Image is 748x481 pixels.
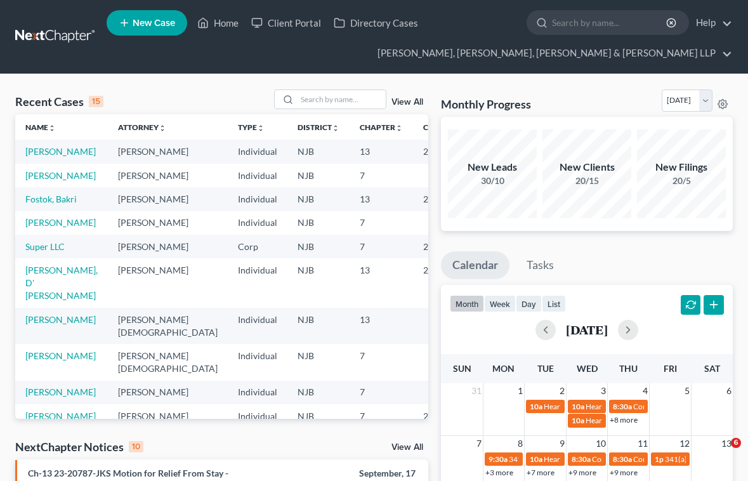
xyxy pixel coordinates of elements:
td: NJB [287,235,350,258]
span: 8 [516,436,524,451]
span: 7 [475,436,483,451]
a: Fostok, Bakri [25,194,77,204]
div: 30/10 [448,175,537,187]
td: [PERSON_NAME] [108,381,228,404]
div: 15 [89,96,103,107]
span: Hearing for [PERSON_NAME] [544,402,643,411]
span: 1 [516,383,524,399]
td: NJB [287,140,350,163]
a: Attorneyunfold_more [118,122,166,132]
a: Districtunfold_more [298,122,339,132]
td: Individual [228,344,287,380]
span: Hearing for [PERSON_NAME] [544,454,643,464]
span: Tue [537,363,554,374]
td: 25-18161 [413,140,474,163]
a: Home [191,11,245,34]
span: 10 [594,436,607,451]
td: 24-10619 [413,187,474,211]
span: 10a [572,416,584,425]
td: NJB [287,381,350,404]
a: +7 more [527,468,554,477]
td: 7 [350,164,413,187]
a: [PERSON_NAME] [25,411,96,421]
input: Search by name... [297,90,386,109]
td: 7 [350,381,413,404]
i: unfold_more [332,124,339,132]
a: Typeunfold_more [238,122,265,132]
td: 13 [350,308,413,344]
td: NJB [287,211,350,235]
td: Corp [228,235,287,258]
td: 24-16084 [413,235,474,258]
span: Mon [492,363,515,374]
button: month [450,295,484,312]
td: 13 [350,258,413,307]
a: Super LLC [25,241,65,252]
span: 13 [720,436,733,451]
td: Individual [228,404,287,428]
button: day [516,295,542,312]
td: NJB [287,404,350,428]
td: Individual [228,187,287,211]
a: View All [391,98,423,107]
td: [PERSON_NAME][DEMOGRAPHIC_DATA] [108,344,228,380]
a: +8 more [610,415,638,425]
i: unfold_more [48,124,56,132]
a: [PERSON_NAME], [PERSON_NAME], [PERSON_NAME] & [PERSON_NAME] LLP [371,42,732,65]
a: +9 more [568,468,596,477]
i: unfold_more [257,124,265,132]
span: 8:30a [572,454,591,464]
span: 12 [678,436,691,451]
a: View All [391,443,423,452]
span: 6 [725,383,733,399]
div: Recent Cases [15,94,103,109]
td: Individual [228,308,287,344]
span: Confirmation Hearing for [PERSON_NAME] [592,454,737,464]
td: 25-19344 [413,404,474,428]
td: 13 [350,140,413,163]
div: 10 [129,441,143,452]
a: +3 more [485,468,513,477]
td: [PERSON_NAME] [108,404,228,428]
h3: Monthly Progress [441,96,531,112]
input: Search by name... [552,11,668,34]
td: 25-18523 [413,258,474,307]
td: Individual [228,381,287,404]
div: 20/5 [637,175,726,187]
span: 9:30a [489,454,508,464]
span: New Case [133,18,175,28]
a: Help [690,11,732,34]
span: 10a [530,454,542,464]
div: NextChapter Notices [15,439,143,454]
td: Individual [228,140,287,163]
td: 7 [350,235,413,258]
div: New Clients [542,160,631,175]
td: NJB [287,308,350,344]
span: 5 [683,383,691,399]
td: NJB [287,344,350,380]
div: 20/15 [542,175,631,187]
a: [PERSON_NAME], D' [PERSON_NAME] [25,265,98,301]
div: New Filings [637,160,726,175]
span: 1p [655,454,664,464]
a: [PERSON_NAME] [25,217,96,228]
a: [PERSON_NAME] [25,386,96,397]
a: Client Portal [245,11,327,34]
td: [PERSON_NAME] [108,235,228,258]
td: [PERSON_NAME][DEMOGRAPHIC_DATA] [108,308,228,344]
td: NJB [287,187,350,211]
a: Case Nounfold_more [423,122,464,132]
td: [PERSON_NAME] [108,164,228,187]
td: NJB [287,258,350,307]
a: Chapterunfold_more [360,122,403,132]
a: [PERSON_NAME] [25,146,96,157]
i: unfold_more [395,124,403,132]
span: Hearing for [PERSON_NAME] [586,402,685,411]
span: 4 [641,383,649,399]
span: Sun [453,363,471,374]
a: Tasks [515,251,565,279]
span: Wed [577,363,598,374]
span: 10a [530,402,542,411]
span: Thu [619,363,638,374]
span: 3 [600,383,607,399]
